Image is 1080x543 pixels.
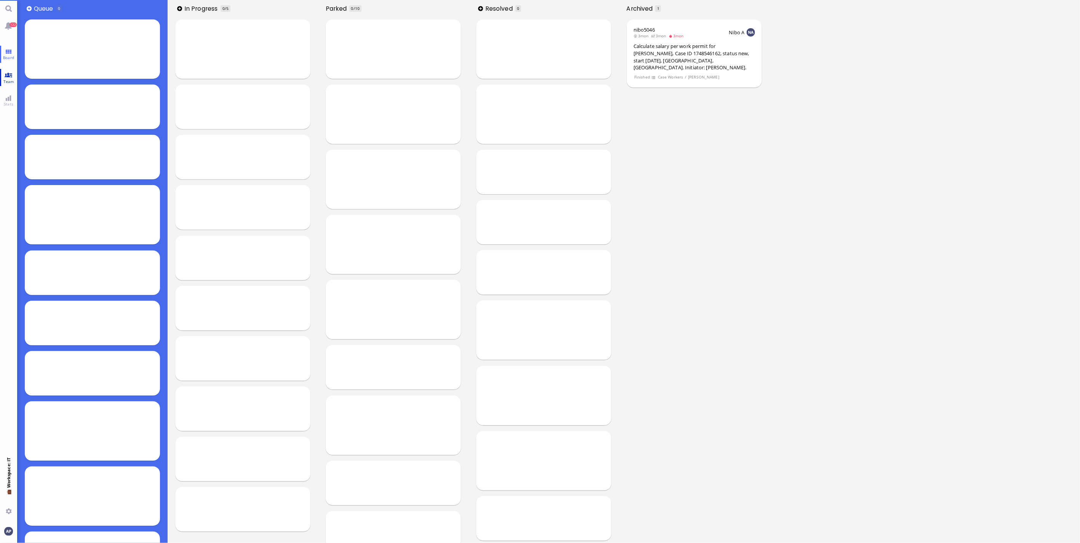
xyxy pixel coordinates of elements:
[747,28,755,37] img: NA
[729,29,745,36] span: Nibo A
[6,488,11,505] span: 💼 Workspace: IT
[354,6,360,11] span: /10
[4,527,13,535] img: You
[326,4,349,13] span: Parked
[634,43,755,71] div: Calculate salary per work permit for [PERSON_NAME], Case ID 1748546162, status new, start [DATE],...
[651,33,669,38] span: 3mon
[657,6,659,11] span: 1
[225,6,229,11] span: /5
[634,33,651,38] span: 3mon
[634,26,655,33] a: nibo5046
[658,74,683,80] span: Case Workers
[627,4,656,13] span: Archived
[478,6,483,11] button: Add
[10,22,17,27] span: 122
[351,6,354,11] span: 0
[177,6,182,11] button: Add
[2,79,16,84] span: Team
[634,74,650,80] span: Finished
[685,74,687,80] span: /
[2,101,15,107] span: Stats
[58,6,60,11] span: 0
[34,4,56,13] span: Queue
[669,33,686,38] span: 3mon
[27,6,32,11] button: Add
[222,6,225,11] span: 0
[184,4,220,13] span: In progress
[517,6,519,11] span: 0
[1,55,16,60] span: Board
[485,4,515,13] span: Resolved
[688,74,720,80] span: [PERSON_NAME]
